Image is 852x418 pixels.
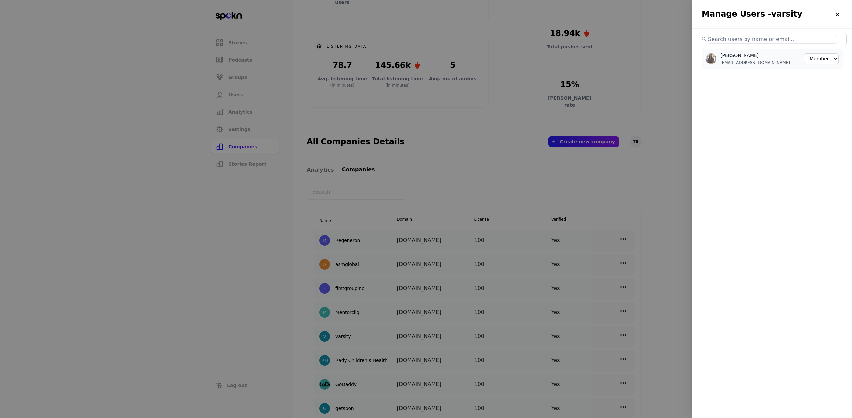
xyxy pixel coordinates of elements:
input: Search users by name or email... [708,35,837,44]
h3: [PERSON_NAME] [720,52,790,59]
span: search [702,37,706,41]
img: user-1755546661550-583072.jpg [706,53,716,64]
img: close [835,12,840,17]
p: [EMAIL_ADDRESS][DOMAIN_NAME] [720,60,790,65]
